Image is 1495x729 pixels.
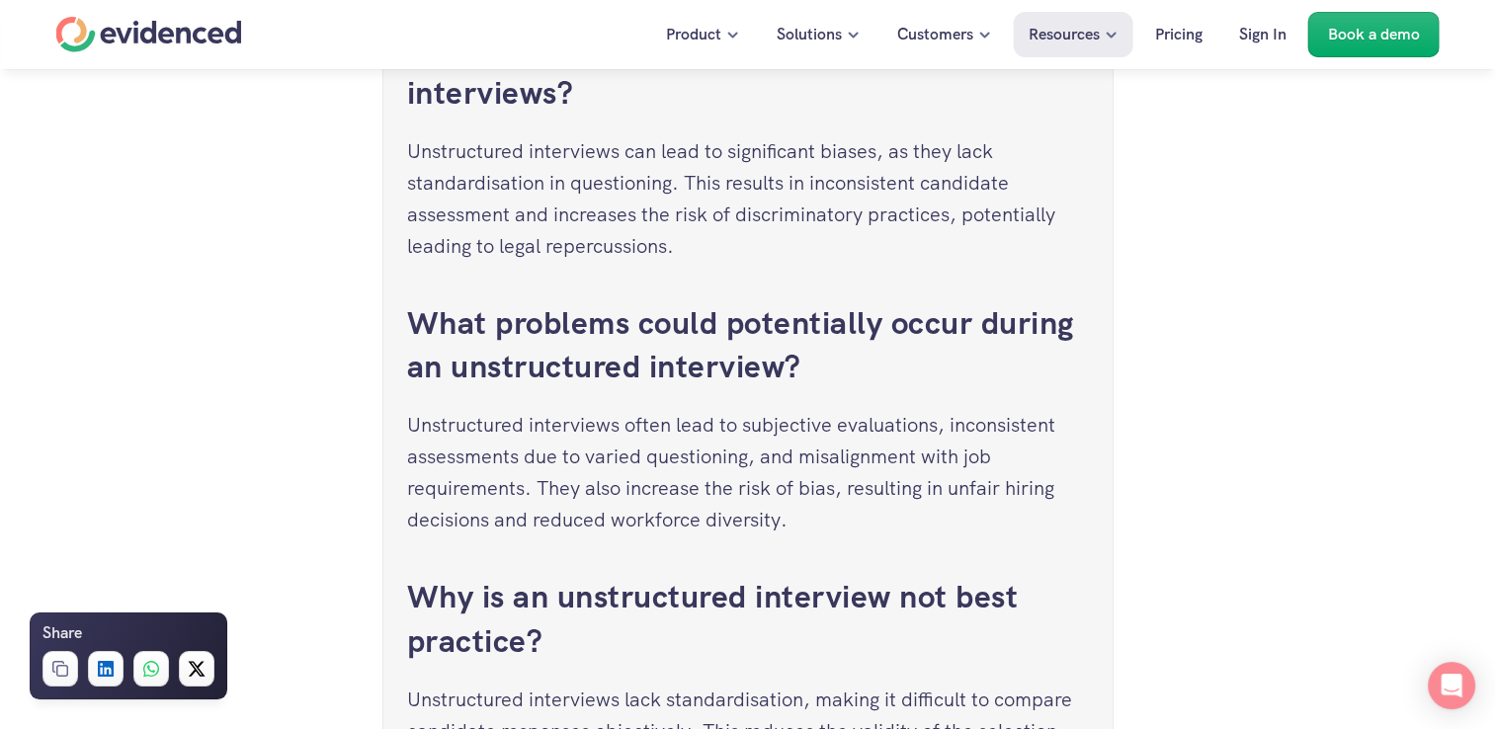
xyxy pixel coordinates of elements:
[666,22,721,47] p: Product
[1239,22,1287,47] p: Sign In
[897,22,973,47] p: Customers
[407,576,1027,662] a: Why is an unstructured interview not best practice?
[56,17,242,52] a: Home
[407,409,1089,535] p: Unstructured interviews often lead to subjective evaluations, inconsistent assessments due to var...
[42,620,82,646] h6: Share
[1308,12,1440,57] a: Book a demo
[407,302,1083,388] a: What problems could potentially occur during an unstructured interview?
[1224,12,1301,57] a: Sign In
[1428,662,1475,709] div: Open Intercom Messenger
[1140,12,1217,57] a: Pricing
[777,22,842,47] p: Solutions
[1029,22,1100,47] p: Resources
[1328,22,1420,47] p: Book a demo
[407,135,1089,262] p: Unstructured interviews can lead to significant biases, as they lack standardisation in questioni...
[1155,22,1203,47] p: Pricing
